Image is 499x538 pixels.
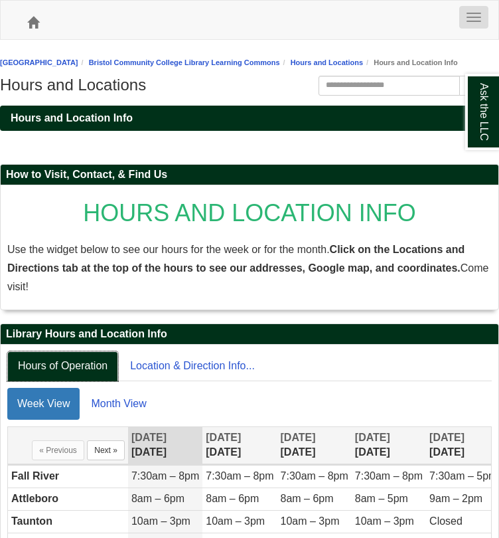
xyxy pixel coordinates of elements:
a: Month View [81,388,156,420]
span: 10am – 3pm [131,515,190,527]
span: [DATE] [281,432,316,443]
th: [DATE] [277,427,352,465]
a: Hours of Operation [7,351,118,381]
span: 8am – 5pm [355,493,408,504]
span: [DATE] [429,432,464,443]
span: 7:30am – 8pm [131,470,199,482]
span: HOURS AND LOCATION INFO [83,199,415,226]
span: 7:30am – 8pm [281,470,348,482]
button: « Previous [32,440,84,460]
span: Closed [429,515,463,527]
a: Week View [7,388,80,420]
h2: How to Visit, Contact, & Find Us [1,165,498,185]
span: [DATE] [355,432,390,443]
a: Location & Direction Info... [119,351,265,381]
h2: Library Hours and Location Info [1,324,498,345]
span: 8am – 6pm [131,493,184,504]
td: Attleboro [8,488,128,511]
span: 7:30am – 5pm [429,470,497,482]
span: 9am – 2pm [429,493,482,504]
span: [DATE] [206,432,241,443]
span: 7:30am – 8pm [206,470,273,482]
a: Hours and Locations [291,58,363,66]
span: 8am – 6pm [206,493,259,504]
th: [DATE] [128,427,202,465]
strong: Click on the Locations and Directions tab at the top of the hours to see our addresses, Google ma... [7,244,464,274]
span: [DATE] [131,432,167,443]
span: 10am – 3pm [206,515,265,527]
span: 7:30am – 8pm [355,470,423,482]
span: Use the widget below to see our hours for the week or for the month. Come visit! [7,244,488,292]
button: Search [459,76,499,96]
span: Hours and Location Info [11,112,133,124]
span: 10am – 3pm [281,515,340,527]
td: Fall River [8,466,128,488]
span: 10am – 3pm [355,515,414,527]
li: Hours and Location Info [363,56,458,69]
td: Taunton [8,510,128,533]
th: [DATE] [202,427,277,465]
th: [DATE] [352,427,426,465]
span: 8am – 6pm [281,493,334,504]
a: Bristol Community College Library Learning Commons [89,58,280,66]
button: Next » [87,440,125,460]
